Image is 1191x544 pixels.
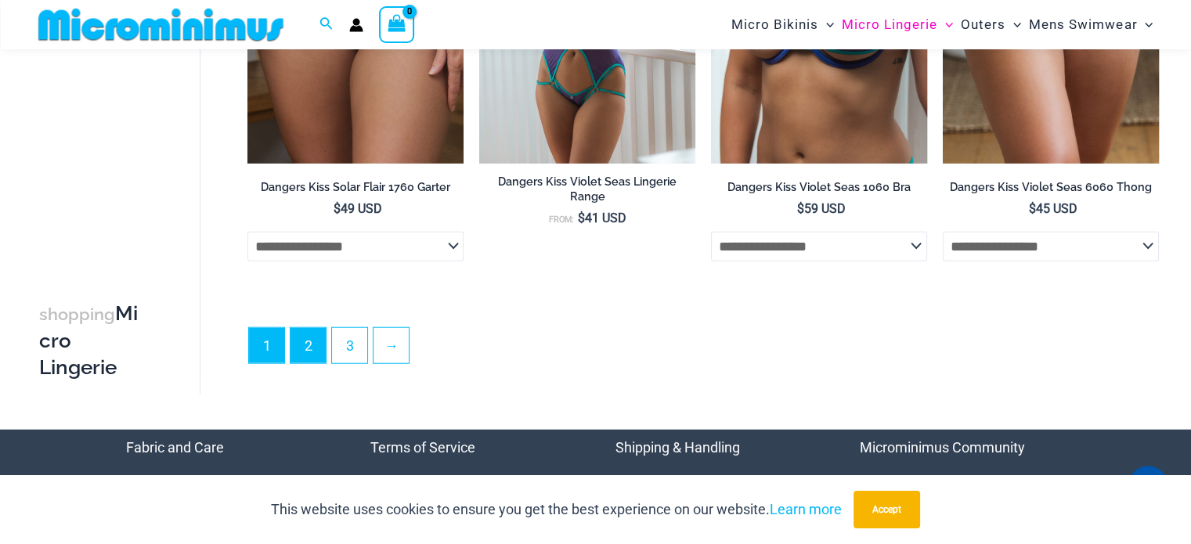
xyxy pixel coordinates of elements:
[370,430,576,535] aside: Footer Widget 2
[39,301,145,380] h3: Micro Lingerie
[711,180,927,200] a: Dangers Kiss Violet Seas 1060 Bra
[725,2,1160,47] nav: Site Navigation
[247,180,464,200] a: Dangers Kiss Solar Flair 1760 Garter
[797,201,846,216] bdi: 59 USD
[126,430,332,535] aside: Footer Widget 1
[860,430,1066,535] aside: Footer Widget 4
[1025,5,1157,45] a: Mens SwimwearMenu ToggleMenu Toggle
[615,430,821,535] nav: Menu
[379,6,415,42] a: View Shopping Cart, empty
[727,5,838,45] a: Micro BikinisMenu ToggleMenu Toggle
[374,328,409,363] a: →
[319,15,334,34] a: Search icon link
[1137,5,1153,45] span: Menu Toggle
[860,430,1066,535] nav: Menu
[860,439,1025,456] a: Microminimus Community
[818,5,834,45] span: Menu Toggle
[334,201,382,216] bdi: 49 USD
[1029,5,1137,45] span: Mens Swimwear
[961,5,1005,45] span: Outers
[1005,5,1021,45] span: Menu Toggle
[291,328,326,363] a: Page 2
[957,5,1025,45] a: OutersMenu ToggleMenu Toggle
[271,498,842,521] p: This website uses cookies to ensure you get the best experience on our website.
[578,211,626,225] bdi: 41 USD
[126,430,332,535] nav: Menu
[854,491,920,528] button: Accept
[937,5,953,45] span: Menu Toggle
[334,201,341,216] span: $
[126,439,224,456] a: Fabric and Care
[615,439,740,456] a: Shipping & Handling
[32,7,290,42] img: MM SHOP LOGO FLAT
[711,180,927,195] h2: Dangers Kiss Violet Seas 1060 Bra
[479,175,695,204] h2: Dangers Kiss Violet Seas Lingerie Range
[943,180,1159,200] a: Dangers Kiss Violet Seas 6060 Thong
[842,5,937,45] span: Micro Lingerie
[578,211,585,225] span: $
[247,180,464,195] h2: Dangers Kiss Solar Flair 1760 Garter
[943,180,1159,195] h2: Dangers Kiss Violet Seas 6060 Thong
[349,18,363,32] a: Account icon link
[332,328,367,363] a: Page 3
[370,430,576,535] nav: Menu
[615,430,821,535] aside: Footer Widget 3
[1029,201,1036,216] span: $
[247,327,1159,373] nav: Product Pagination
[770,501,842,517] a: Learn more
[249,328,284,363] span: Page 1
[479,175,695,210] a: Dangers Kiss Violet Seas Lingerie Range
[370,439,475,456] a: Terms of Service
[549,214,574,225] span: From:
[39,304,115,324] span: shopping
[838,5,957,45] a: Micro LingerieMenu ToggleMenu Toggle
[1029,201,1077,216] bdi: 45 USD
[797,201,804,216] span: $
[731,5,818,45] span: Micro Bikinis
